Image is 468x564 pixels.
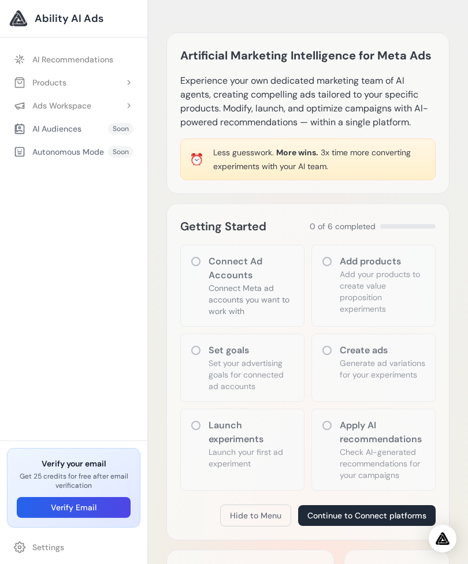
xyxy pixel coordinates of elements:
p: Generate ad variations for your experiments [340,357,426,380]
h3: Launch experiments [209,419,295,446]
p: Experience your own dedicated marketing team of AI agents, creating compelling ads tailored to yo... [180,74,436,129]
button: Hide to Menu [220,505,291,526]
button: Continue to Connect platforms [298,505,436,526]
a: Settings [7,537,140,558]
h3: Apply AI recommendations [340,419,426,446]
p: Check AI-generated recommendations for your campaigns [340,446,426,481]
p: Add your products to create value proposition experiments [340,268,426,315]
p: Launch your first ad experiment [209,446,295,469]
span: Ability AI Ads [35,10,103,27]
h3: Add products [340,255,426,268]
h3: Set goals [209,343,295,357]
div: Products [14,77,66,88]
p: Connect Meta ad accounts you want to work with [209,282,295,317]
a: AI Recommendations [7,49,140,70]
h3: Connect Ad Accounts [209,255,295,282]
h3: Create ads [340,343,426,357]
div: AI Audiences [14,123,81,135]
span: More wins. [276,147,318,158]
div: ⏰ [190,151,204,167]
h3: Verify your email [17,458,131,469]
p: Get 25 credits for free after email verification [17,472,131,490]
button: Products [7,72,140,93]
span: Soon [108,123,133,135]
p: Set your advertising goals for connected ad accounts [209,357,295,392]
div: Ads Workspace [14,100,91,111]
button: Verify Email [17,497,131,518]
span: Less guesswork. [213,147,274,158]
a: Ability AI Ads [9,9,138,28]
h1: Artificial Marketing Intelligence for Meta Ads [180,46,432,65]
span: 0 of 6 completed [310,221,376,232]
div: Open Intercom Messenger [429,525,456,552]
div: Autonomous Mode [14,146,104,158]
span: Soon [108,146,133,158]
button: Ads Workspace [7,95,140,116]
h2: Getting Started [180,217,266,236]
